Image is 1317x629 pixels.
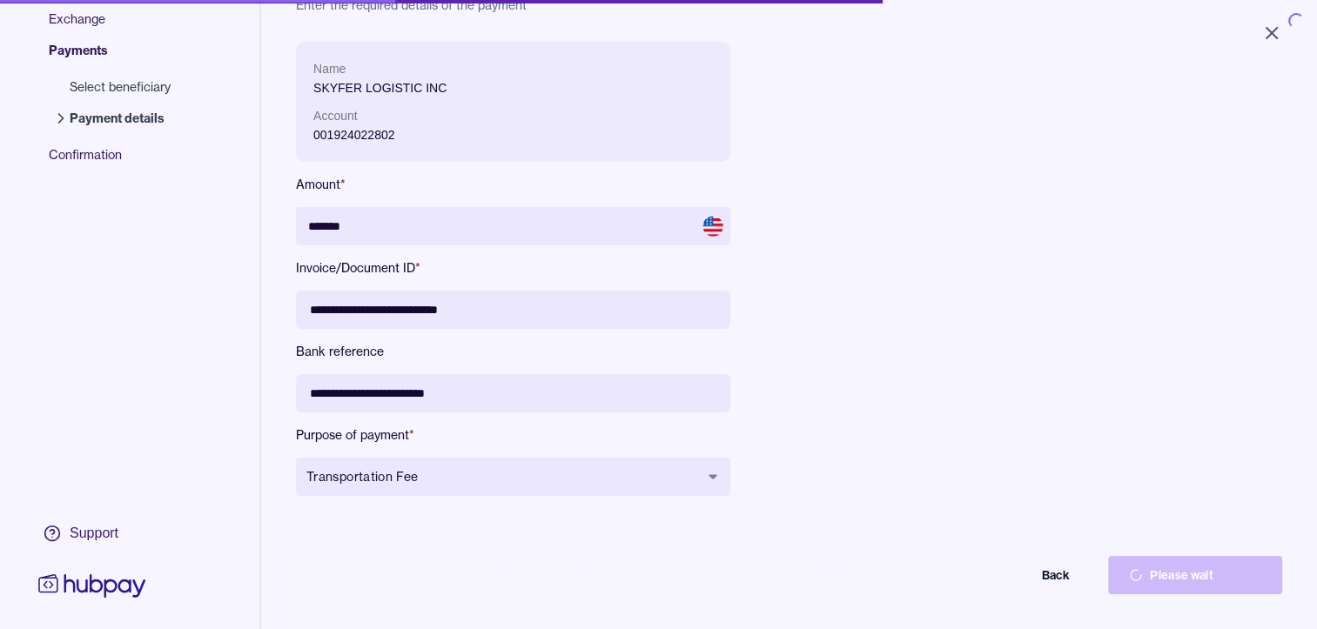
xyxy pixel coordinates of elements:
button: Back [917,556,1091,594]
span: Payments [49,42,188,73]
p: SKYFER LOGISTIC INC [313,78,713,97]
span: Transportation Fee [306,468,699,485]
button: Close [1240,14,1303,52]
span: Confirmation [49,146,188,177]
label: Invoice/Document ID [296,259,730,277]
p: Account [313,106,713,125]
label: Purpose of payment [296,426,730,444]
a: Support [35,515,150,552]
label: Amount [296,176,730,193]
label: Bank reference [296,343,730,360]
span: Exchange [49,10,188,42]
span: Payment details [70,110,171,127]
span: Select beneficiary [70,78,171,96]
p: Name [313,59,713,78]
p: 001924022802 [313,125,713,144]
div: Support [70,524,118,543]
